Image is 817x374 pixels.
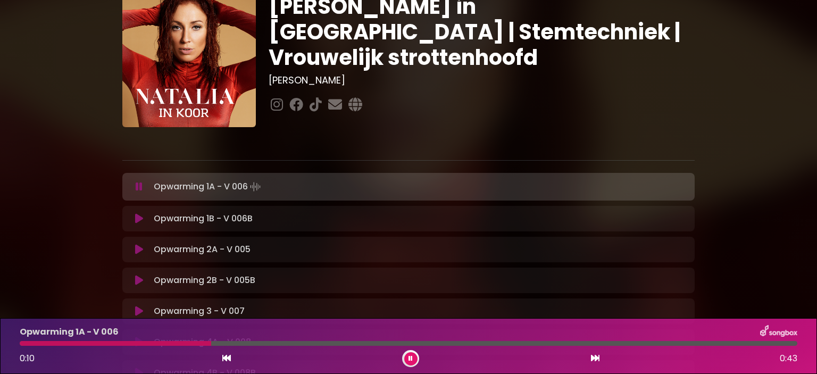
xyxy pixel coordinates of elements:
[760,325,797,339] img: songbox-logo-white.png
[154,179,263,194] p: Opwarming 1A - V 006
[269,74,695,86] h3: [PERSON_NAME]
[780,352,797,365] span: 0:43
[248,179,263,194] img: waveform4.gif
[154,274,255,287] p: Opwarming 2B - V 005B
[20,326,119,338] p: Opwarming 1A - V 006
[154,243,251,256] p: Opwarming 2A - V 005
[154,305,245,318] p: Opwarming 3 - V 007
[20,352,35,364] span: 0:10
[154,212,253,225] p: Opwarming 1B - V 006B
